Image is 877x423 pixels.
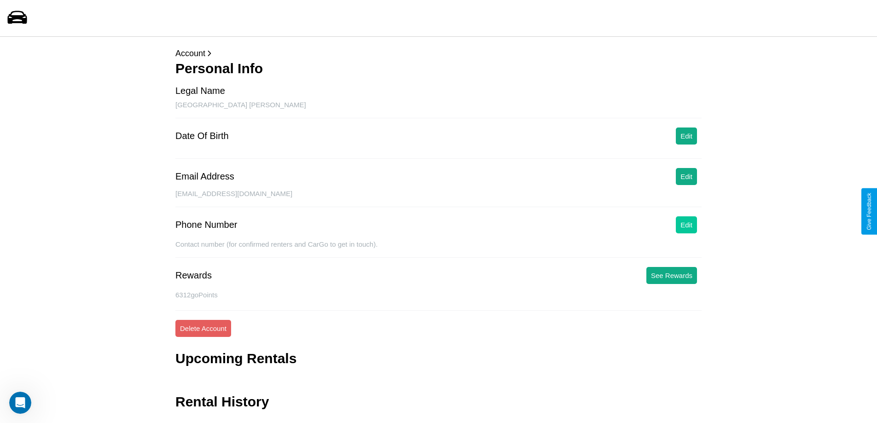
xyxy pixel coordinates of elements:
p: 6312 goPoints [175,289,702,301]
h3: Upcoming Rentals [175,351,296,366]
div: [GEOGRAPHIC_DATA] [PERSON_NAME] [175,101,702,118]
div: Rewards [175,270,212,281]
p: Account [175,46,702,61]
div: Give Feedback [866,193,872,230]
div: Contact number (for confirmed renters and CarGo to get in touch). [175,240,702,258]
button: Delete Account [175,320,231,337]
div: Email Address [175,171,234,182]
div: [EMAIL_ADDRESS][DOMAIN_NAME] [175,190,702,207]
button: Edit [676,127,697,145]
iframe: Intercom live chat [9,392,31,414]
div: Phone Number [175,220,238,230]
button: See Rewards [646,267,697,284]
div: Legal Name [175,86,225,96]
button: Edit [676,168,697,185]
h3: Personal Info [175,61,702,76]
button: Edit [676,216,697,233]
div: Date Of Birth [175,131,229,141]
h3: Rental History [175,394,269,410]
